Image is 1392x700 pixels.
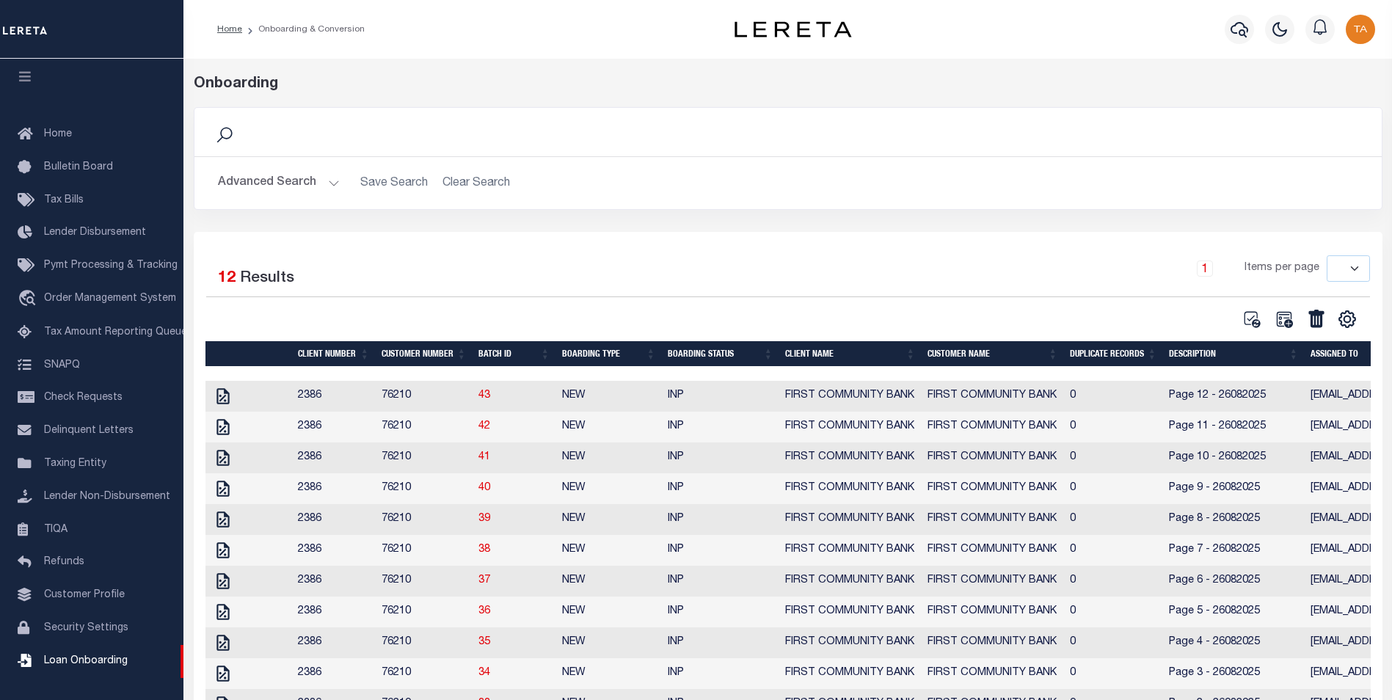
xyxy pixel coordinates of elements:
a: Home [217,25,242,34]
th: Customer Name: activate to sort column ascending [922,341,1064,366]
td: 2386 [292,566,376,597]
td: 0 [1064,412,1163,442]
span: 12 [218,271,236,286]
td: NEW [556,597,662,627]
td: FIRST COMMUNITY BANK [779,504,922,535]
span: Order Management System [44,294,176,304]
span: Loan Onboarding [44,656,128,666]
td: 76210 [376,473,473,504]
a: 34 [478,668,490,678]
td: 0 [1064,381,1163,412]
td: 2386 [292,442,376,473]
th: Boarding Type: activate to sort column ascending [556,341,662,366]
span: Home [44,129,72,139]
span: Security Settings [44,623,128,633]
td: INP [662,535,779,566]
td: 0 [1064,535,1163,566]
td: 0 [1064,473,1163,504]
td: Page 6 - 26082025 [1163,566,1305,597]
td: 2386 [292,504,376,535]
a: 39 [478,514,490,524]
a: 35 [478,637,490,647]
a: 40 [478,483,490,493]
td: NEW [556,566,662,597]
span: Refunds [44,557,84,567]
th: Client Number: activate to sort column ascending [292,341,376,366]
td: FIRST COMMUNITY BANK [779,566,922,597]
td: 76210 [376,658,473,689]
td: 76210 [376,381,473,412]
span: Bulletin Board [44,162,113,172]
td: NEW [556,504,662,535]
td: INP [662,597,779,627]
td: FIRST COMMUNITY BANK [922,412,1064,442]
td: FIRST COMMUNITY BANK [779,658,922,689]
th: Batch ID: activate to sort column ascending [473,341,556,366]
td: 76210 [376,535,473,566]
td: INP [662,412,779,442]
td: FIRST COMMUNITY BANK [779,627,922,658]
span: Check Requests [44,393,123,403]
td: NEW [556,442,662,473]
td: INP [662,473,779,504]
td: 2386 [292,412,376,442]
td: FIRST COMMUNITY BANK [779,535,922,566]
td: INP [662,658,779,689]
li: Onboarding & Conversion [242,23,365,36]
td: Page 7 - 26082025 [1163,535,1305,566]
label: Results [240,267,294,291]
td: Page 9 - 26082025 [1163,473,1305,504]
td: 0 [1064,627,1163,658]
td: 76210 [376,627,473,658]
td: Page 3 - 26082025 [1163,658,1305,689]
td: Page 8 - 26082025 [1163,504,1305,535]
td: 0 [1064,504,1163,535]
td: Page 4 - 26082025 [1163,627,1305,658]
td: FIRST COMMUNITY BANK [779,381,922,412]
td: FIRST COMMUNITY BANK [922,381,1064,412]
a: 38 [478,544,490,555]
span: Items per page [1245,260,1319,277]
td: 76210 [376,412,473,442]
td: 2386 [292,535,376,566]
img: svg+xml;base64,PHN2ZyB4bWxucz0iaHR0cDovL3d3dy53My5vcmcvMjAwMC9zdmciIHBvaW50ZXItZXZlbnRzPSJub25lIi... [1346,15,1375,44]
td: FIRST COMMUNITY BANK [779,597,922,627]
span: Customer Profile [44,590,125,600]
th: Client Name: activate to sort column ascending [779,341,922,366]
th: Boarding Status: activate to sort column ascending [662,341,779,366]
th: Duplicate Records: activate to sort column ascending [1064,341,1163,366]
td: 2386 [292,473,376,504]
td: FIRST COMMUNITY BANK [922,597,1064,627]
td: 2386 [292,627,376,658]
td: INP [662,566,779,597]
td: NEW [556,658,662,689]
td: NEW [556,627,662,658]
td: INP [662,381,779,412]
a: 41 [478,452,490,462]
td: 76210 [376,597,473,627]
td: NEW [556,412,662,442]
td: NEW [556,535,662,566]
a: 43 [478,390,490,401]
td: Page 10 - 26082025 [1163,442,1305,473]
span: TIQA [44,524,68,534]
td: 76210 [376,566,473,597]
span: Taxing Entity [44,459,106,469]
td: 0 [1064,442,1163,473]
td: NEW [556,381,662,412]
a: 37 [478,575,490,586]
td: FIRST COMMUNITY BANK [779,473,922,504]
td: FIRST COMMUNITY BANK [922,535,1064,566]
td: 2386 [292,597,376,627]
span: Tax Bills [44,195,84,205]
button: Advanced Search [218,169,340,197]
th: Customer Number: activate to sort column ascending [376,341,473,366]
span: Lender Non-Disbursement [44,492,170,502]
span: Lender Disbursement [44,227,146,238]
img: logo-dark.svg [735,21,852,37]
div: Onboarding [194,73,1382,95]
a: 1 [1197,260,1213,277]
td: FIRST COMMUNITY BANK [922,658,1064,689]
th: Description: activate to sort column ascending [1163,341,1305,366]
td: 0 [1064,597,1163,627]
